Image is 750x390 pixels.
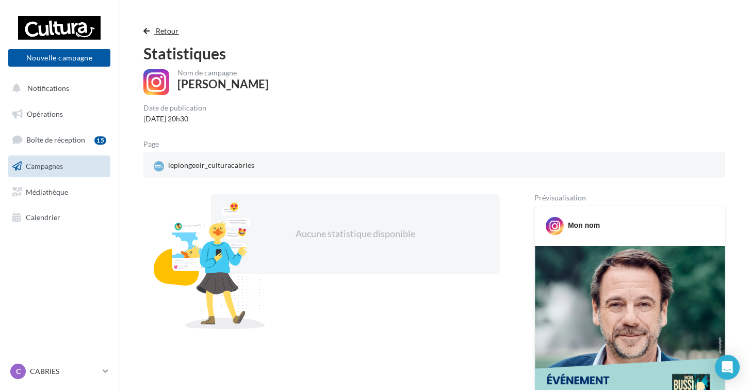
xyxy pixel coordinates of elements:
[30,366,99,377] p: CABRIES
[6,155,112,177] a: Campagnes
[27,110,63,118] span: Opérations
[6,103,112,125] a: Opérations
[143,25,183,37] button: Retour
[715,355,740,380] div: Open Intercom Messenger
[8,49,110,67] button: Nouvelle campagne
[143,104,206,112] div: Date de publication
[26,162,63,170] span: Campagnes
[6,181,112,203] a: Médiathèque
[94,136,106,145] div: 15
[143,141,167,148] div: Page
[6,207,112,228] a: Calendrier
[177,69,269,76] div: Nom de campagne
[26,135,85,144] span: Boîte de réception
[143,45,725,61] div: Statistiques
[568,220,600,230] div: Mon nom
[27,84,69,92] span: Notifications
[152,158,256,174] div: leplongeoir_culturacabries
[156,26,179,35] span: Retour
[26,187,68,196] span: Médiathèque
[6,129,112,151] a: Boîte de réception15
[177,79,269,90] div: [PERSON_NAME]
[143,114,206,124] div: [DATE] 20h30
[152,158,340,174] a: leplongeoir_culturacabries
[26,213,60,222] span: Calendrier
[8,362,110,381] a: C CABRIES
[6,77,108,99] button: Notifications
[534,194,725,201] div: Prévisualisation
[244,227,467,241] div: Aucune statistique disponible
[16,366,21,377] span: C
